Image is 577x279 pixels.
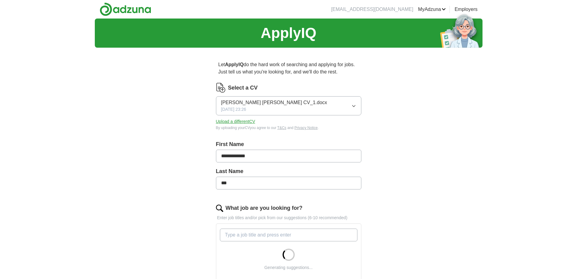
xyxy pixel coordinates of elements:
[221,99,327,106] span: [PERSON_NAME] [PERSON_NAME] CV_1.docx
[260,22,316,44] h1: ApplyIQ
[100,2,151,16] img: Adzuna logo
[418,6,446,13] a: MyAdzuna
[277,126,286,130] a: T&Cs
[216,83,226,93] img: CV Icon
[225,62,244,67] strong: ApplyIQ
[216,118,255,125] button: Upload a differentCV
[216,205,223,212] img: search.png
[216,59,361,78] p: Let do the hard work of searching and applying for jobs. Just tell us what you're looking for, an...
[264,264,313,271] div: Generating suggestions...
[216,125,361,131] div: By uploading your CV you agree to our and .
[228,84,258,92] label: Select a CV
[216,167,361,175] label: Last Name
[294,126,318,130] a: Privacy Notice
[216,215,361,221] p: Enter job titles and/or pick from our suggestions (6-10 recommended)
[455,6,478,13] a: Employers
[226,204,303,212] label: What job are you looking for?
[221,106,246,113] span: [DATE] 23:26
[216,96,361,115] button: [PERSON_NAME] [PERSON_NAME] CV_1.docx[DATE] 23:26
[331,6,413,13] li: [EMAIL_ADDRESS][DOMAIN_NAME]
[216,140,361,148] label: First Name
[220,229,357,241] input: Type a job title and press enter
